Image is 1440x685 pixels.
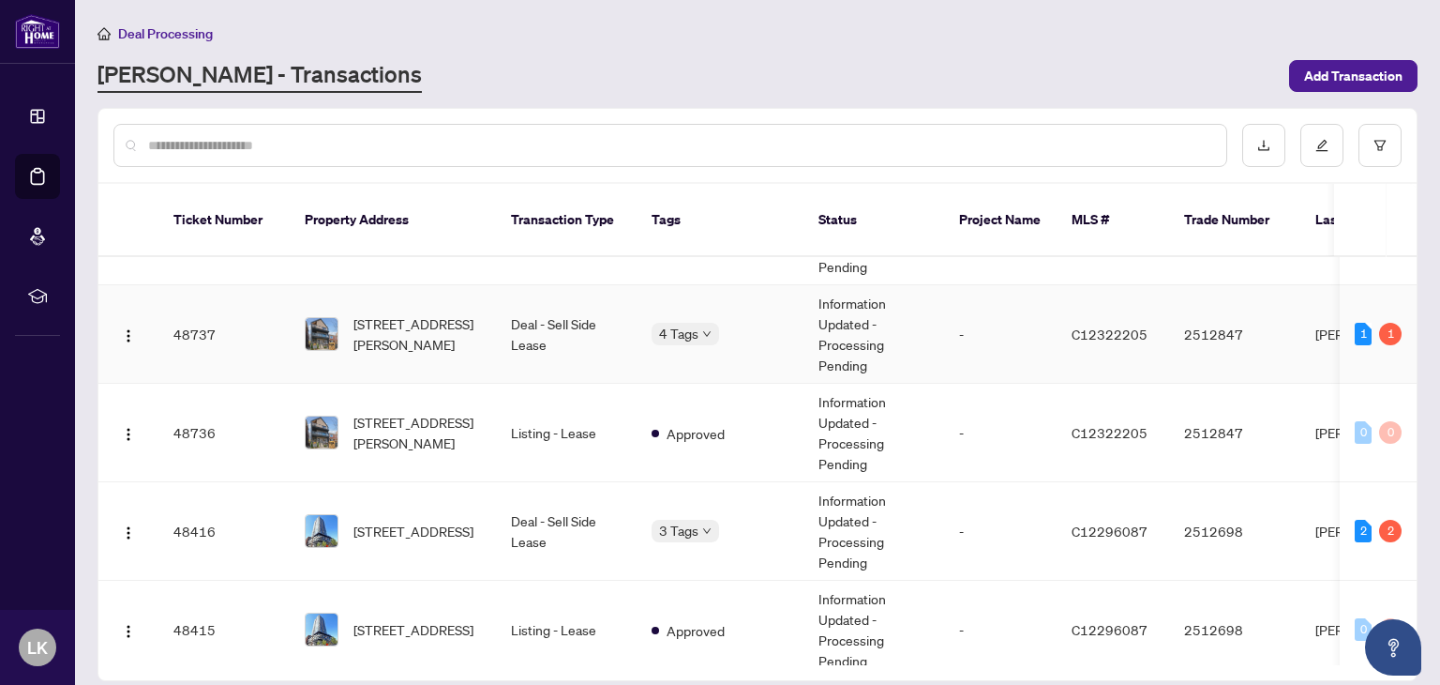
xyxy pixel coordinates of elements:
[803,581,944,679] td: Information Updated - Processing Pending
[1169,184,1300,257] th: Trade Number
[1169,384,1300,482] td: 2512847
[667,423,725,444] span: Approved
[803,285,944,384] td: Information Updated - Processing Pending
[97,27,111,40] span: home
[1358,124,1402,167] button: filter
[97,59,422,93] a: [PERSON_NAME] - Transactions
[1169,285,1300,384] td: 2512847
[1379,421,1402,444] div: 0
[113,615,143,645] button: Logo
[637,184,803,257] th: Tags
[1169,482,1300,581] td: 2512698
[659,520,698,541] span: 3 Tags
[667,620,725,641] span: Approved
[702,329,712,339] span: down
[944,184,1057,257] th: Project Name
[306,515,337,547] img: thumbnail-img
[1072,424,1147,441] span: C12322205
[944,581,1057,679] td: -
[1169,581,1300,679] td: 2512698
[1072,523,1147,540] span: C12296087
[496,482,637,581] td: Deal - Sell Side Lease
[803,184,944,257] th: Status
[1304,61,1402,91] span: Add Transaction
[1315,139,1328,152] span: edit
[353,313,481,355] span: [STREET_ADDRESS][PERSON_NAME]
[1379,618,1402,641] div: 0
[353,619,473,640] span: [STREET_ADDRESS]
[944,482,1057,581] td: -
[306,614,337,646] img: thumbnail-img
[306,417,337,449] img: thumbnail-img
[496,581,637,679] td: Listing - Lease
[1379,323,1402,345] div: 1
[1257,139,1270,152] span: download
[1289,60,1417,92] button: Add Transaction
[306,318,337,350] img: thumbnail-img
[121,624,136,639] img: Logo
[158,384,290,482] td: 48736
[496,285,637,384] td: Deal - Sell Side Lease
[353,521,473,541] span: [STREET_ADDRESS]
[27,634,48,661] span: LK
[121,427,136,442] img: Logo
[158,184,290,257] th: Ticket Number
[118,25,213,42] span: Deal Processing
[1355,520,1372,542] div: 2
[121,525,136,540] img: Logo
[113,319,143,349] button: Logo
[1242,124,1285,167] button: download
[113,418,143,448] button: Logo
[944,384,1057,482] td: -
[1355,618,1372,641] div: 0
[353,412,481,453] span: [STREET_ADDRESS][PERSON_NAME]
[158,482,290,581] td: 48416
[659,323,698,344] span: 4 Tags
[944,285,1057,384] td: -
[1072,621,1147,638] span: C12296087
[158,581,290,679] td: 48415
[1373,139,1387,152] span: filter
[113,516,143,546] button: Logo
[496,184,637,257] th: Transaction Type
[702,526,712,536] span: down
[1072,326,1147,342] span: C12322205
[121,328,136,343] img: Logo
[803,482,944,581] td: Information Updated - Processing Pending
[1057,184,1169,257] th: MLS #
[1355,421,1372,444] div: 0
[803,384,944,482] td: Information Updated - Processing Pending
[1300,124,1343,167] button: edit
[15,14,60,49] img: logo
[158,285,290,384] td: 48737
[1355,323,1372,345] div: 1
[290,184,496,257] th: Property Address
[496,384,637,482] td: Listing - Lease
[1379,520,1402,542] div: 2
[1365,619,1421,676] button: Open asap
